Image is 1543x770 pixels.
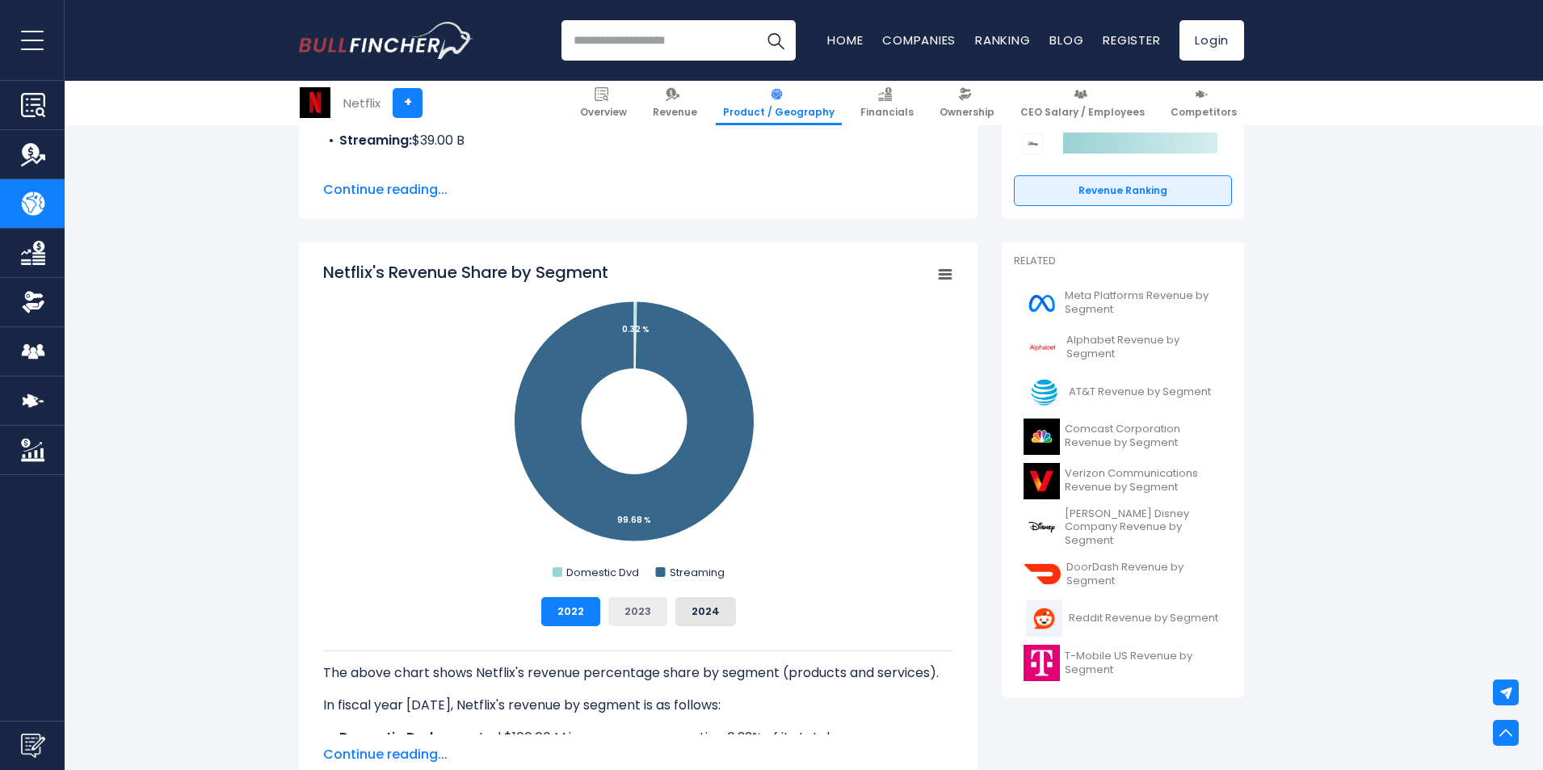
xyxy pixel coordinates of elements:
span: Alphabet Revenue by Segment [1066,334,1222,361]
a: Blog [1049,32,1083,48]
a: Ownership [932,81,1002,125]
li: generated $100.00 M in revenue, representing 0.32% of its total revenue. [323,728,953,747]
img: DASH logo [1024,556,1062,592]
img: CMCSA logo [1024,419,1060,455]
img: Walt Disney Company competitors logo [1022,133,1043,154]
img: GOOGL logo [1024,330,1062,366]
span: CEO Salary / Employees [1020,106,1145,119]
p: The above chart shows Netflix's revenue percentage share by segment (products and services). [323,663,953,683]
a: Go to homepage [299,22,473,59]
a: Revenue Ranking [1014,175,1232,206]
a: Ranking [975,32,1030,48]
button: Search [755,20,796,61]
a: Reddit Revenue by Segment [1014,596,1232,641]
text: Streaming [670,565,725,580]
a: CEO Salary / Employees [1013,81,1152,125]
a: Meta Platforms Revenue by Segment [1014,281,1232,326]
span: Continue reading... [323,745,953,764]
span: Overview [580,106,627,119]
a: Home [827,32,863,48]
img: VZ logo [1024,463,1060,499]
span: Product / Geography [723,106,835,119]
tspan: 99.68 % [617,514,651,526]
img: Bullfincher logo [299,22,473,59]
div: Netflix [343,94,380,112]
a: DoorDash Revenue by Segment [1014,552,1232,596]
span: Comcast Corporation Revenue by Segment [1065,423,1222,450]
tspan: 0.32 % [622,323,650,335]
a: Product / Geography [716,81,842,125]
span: AT&T Revenue by Segment [1069,385,1211,399]
span: Verizon Communications Revenue by Segment [1065,467,1222,494]
img: DIS logo [1024,509,1060,545]
img: TMUS logo [1024,645,1060,681]
button: 2024 [675,597,736,626]
b: Streaming: [339,131,412,149]
a: AT&T Revenue by Segment [1014,370,1232,414]
text: Domestic Dvd [566,565,639,580]
svg: Netflix's Revenue Share by Segment [323,261,953,584]
tspan: Netflix's Revenue Share by Segment [323,261,608,284]
a: Comcast Corporation Revenue by Segment [1014,414,1232,459]
a: Companies [882,32,956,48]
a: Login [1179,20,1244,61]
a: + [393,88,423,118]
p: Related [1014,255,1232,268]
span: Continue reading... [323,180,953,200]
span: Competitors [1171,106,1237,119]
a: Alphabet Revenue by Segment [1014,326,1232,370]
a: Revenue [645,81,704,125]
a: [PERSON_NAME] Disney Company Revenue by Segment [1014,503,1232,553]
a: Register [1103,32,1160,48]
img: META logo [1024,285,1060,322]
a: Financials [853,81,921,125]
a: Competitors [1163,81,1244,125]
p: In fiscal year [DATE], Netflix's revenue by segment is as follows: [323,696,953,715]
span: Financials [860,106,914,119]
img: Ownership [21,290,45,314]
span: Meta Platforms Revenue by Segment [1065,289,1222,317]
b: Domestic Dvd [339,728,433,747]
span: Ownership [940,106,994,119]
span: Reddit Revenue by Segment [1069,612,1218,625]
span: Revenue [653,106,697,119]
a: Overview [573,81,634,125]
a: Verizon Communications Revenue by Segment [1014,459,1232,503]
button: 2023 [608,597,667,626]
img: NFLX logo [300,87,330,118]
img: RDDT logo [1024,600,1064,637]
li: $39.00 B [323,131,953,150]
img: T logo [1024,374,1064,410]
span: DoorDash Revenue by Segment [1066,561,1222,588]
button: 2022 [541,597,600,626]
a: T-Mobile US Revenue by Segment [1014,641,1232,685]
span: T-Mobile US Revenue by Segment [1065,650,1222,677]
span: [PERSON_NAME] Disney Company Revenue by Segment [1065,507,1222,549]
